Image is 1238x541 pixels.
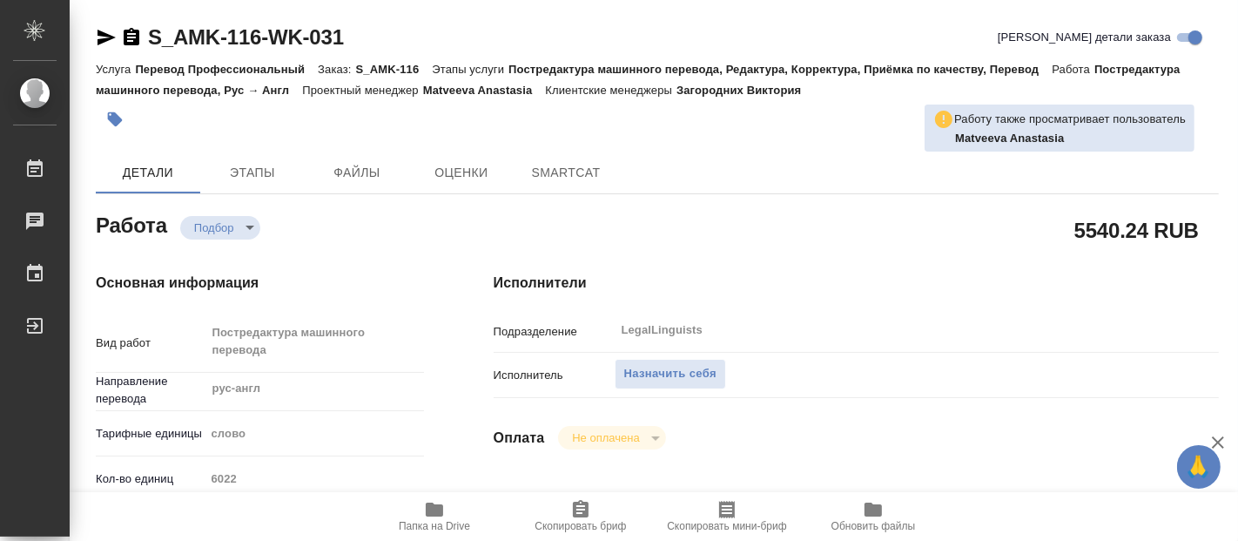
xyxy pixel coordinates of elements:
p: Работа [1052,63,1094,76]
button: Скопировать бриф [508,492,654,541]
p: Вид работ [96,335,205,352]
p: Клиентские менеджеры [545,84,676,97]
button: 🙏 [1177,445,1221,489]
span: Оценки [420,162,503,184]
p: Matveeva Anastasia [955,130,1186,147]
button: Папка на Drive [361,492,508,541]
button: Скопировать ссылку [121,27,142,48]
p: Тарифные единицы [96,425,205,443]
div: Подбор [180,216,260,240]
p: Кол-во единиц [96,470,205,488]
a: S_AMK-116-WK-031 [148,25,344,49]
p: Matveeva Anastasia [423,84,546,97]
span: Этапы [211,162,294,184]
span: Скопировать бриф [535,520,626,532]
p: Услуга [96,63,135,76]
h2: Работа [96,208,167,240]
div: слово [205,419,424,449]
div: Подбор [558,426,665,450]
span: SmartCat [524,162,608,184]
button: Скопировать ссылку для ЯМессенджера [96,27,117,48]
p: Перевод Профессиональный [135,63,318,76]
p: Постредактура машинного перевода, Редактура, Корректура, Приёмка по качеству, Перевод [508,63,1052,76]
h4: Дополнительно [494,491,1219,512]
span: Файлы [315,162,399,184]
h2: 5540.24 RUB [1074,215,1199,245]
p: Подразделение [494,323,615,341]
span: Назначить себя [624,364,717,384]
b: Matveeva Anastasia [955,132,1064,145]
input: Пустое поле [205,466,424,491]
p: Направление перевода [96,373,205,408]
p: Постредактура машинного перевода, Рус → Англ [96,63,1181,97]
button: Скопировать мини-бриф [654,492,800,541]
span: Скопировать мини-бриф [667,520,786,532]
h4: Исполнители [494,273,1219,294]
span: 🙏 [1184,449,1214,485]
span: [PERSON_NAME] детали заказа [998,29,1171,46]
button: Подбор [189,220,239,235]
h4: Основная информация [96,273,424,294]
h4: Оплата [494,428,545,449]
button: Обновить файлы [800,492,946,541]
button: Назначить себя [615,359,726,389]
button: Не оплачена [567,430,644,445]
span: Папка на Drive [399,520,470,532]
p: Работу также просматривает пользователь [954,111,1186,128]
p: Исполнитель [494,367,615,384]
p: Загородних Виктория [676,84,814,97]
span: Детали [106,162,190,184]
p: Проектный менеджер [302,84,422,97]
p: Заказ: [318,63,355,76]
button: Добавить тэг [96,100,134,139]
span: Обновить файлы [831,520,916,532]
p: S_AMK-116 [356,63,433,76]
p: Этапы услуги [432,63,508,76]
